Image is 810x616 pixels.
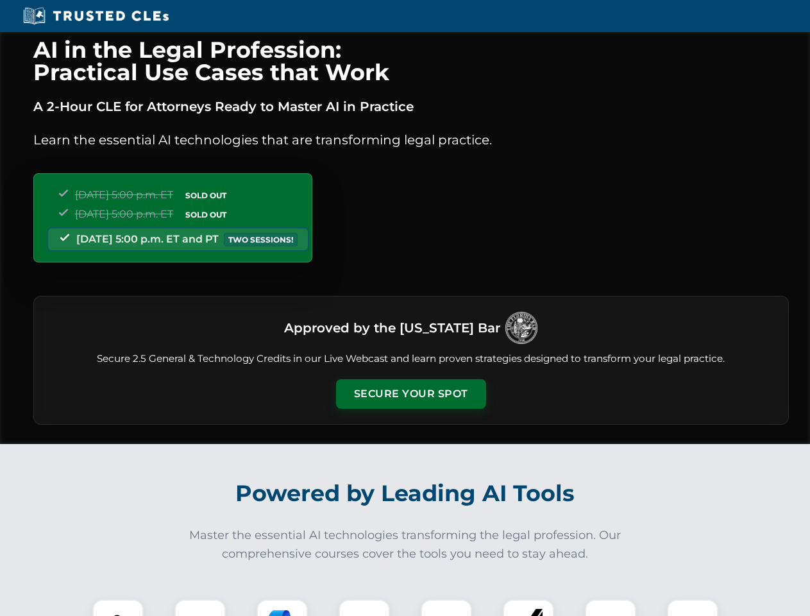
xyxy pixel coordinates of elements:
span: SOLD OUT [181,189,231,202]
span: SOLD OUT [181,208,231,221]
span: [DATE] 5:00 p.m. ET [75,189,173,201]
img: Trusted CLEs [19,6,173,26]
h3: Approved by the [US_STATE] Bar [284,316,500,339]
img: Logo [505,312,537,344]
p: Learn the essential AI technologies that are transforming legal practice. [33,130,789,150]
h1: AI in the Legal Profession: Practical Use Cases that Work [33,38,789,83]
p: Secure 2.5 General & Technology Credits in our Live Webcast and learn proven strategies designed ... [49,352,773,366]
h2: Powered by Leading AI Tools [50,471,761,516]
span: [DATE] 5:00 p.m. ET [75,208,173,220]
button: Secure Your Spot [336,379,486,409]
p: A 2-Hour CLE for Attorneys Ready to Master AI in Practice [33,96,789,117]
p: Master the essential AI technologies transforming the legal profession. Our comprehensive courses... [181,526,630,563]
